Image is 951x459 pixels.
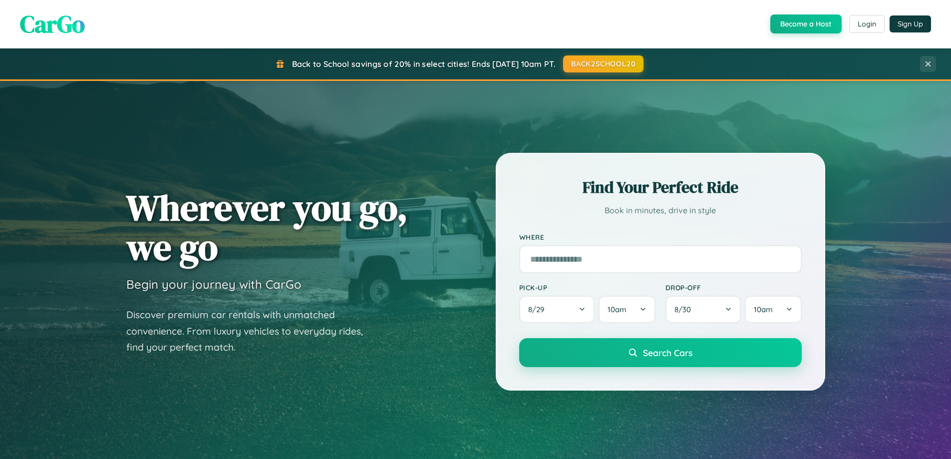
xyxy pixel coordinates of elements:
button: Sign Up [890,15,931,32]
p: Book in minutes, drive in style [519,203,802,218]
button: Search Cars [519,338,802,367]
button: BACK2SCHOOL20 [563,55,643,72]
h1: Wherever you go, we go [126,188,408,267]
button: 10am [599,296,655,323]
button: 8/29 [519,296,595,323]
p: Discover premium car rentals with unmatched convenience. From luxury vehicles to everyday rides, ... [126,307,376,356]
button: 10am [745,296,801,323]
button: 8/30 [665,296,741,323]
label: Where [519,233,802,241]
h2: Find Your Perfect Ride [519,176,802,198]
span: Search Cars [643,347,692,358]
span: CarGo [20,7,85,40]
label: Drop-off [665,283,802,292]
span: 8 / 29 [528,305,549,314]
span: 10am [754,305,773,314]
span: 8 / 30 [674,305,696,314]
button: Become a Host [770,14,842,33]
span: Back to School savings of 20% in select cities! Ends [DATE] 10am PT. [292,59,556,69]
h3: Begin your journey with CarGo [126,277,302,292]
label: Pick-up [519,283,655,292]
button: Login [849,15,885,33]
span: 10am [608,305,627,314]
